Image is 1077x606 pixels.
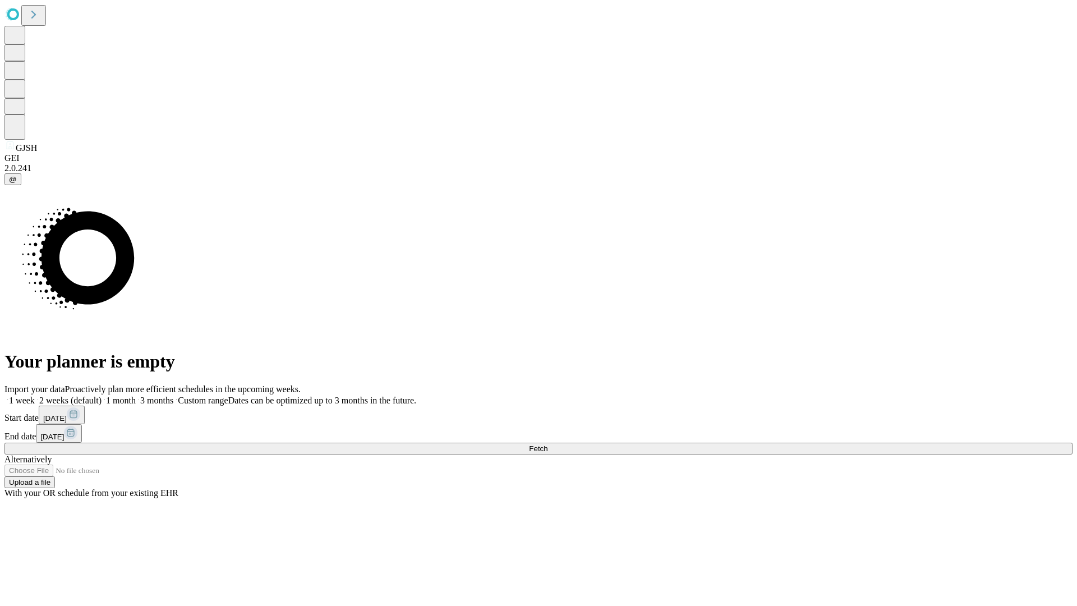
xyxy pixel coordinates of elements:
div: End date [4,424,1073,443]
span: 1 week [9,396,35,405]
span: @ [9,175,17,183]
h1: Your planner is empty [4,351,1073,372]
span: With your OR schedule from your existing EHR [4,488,178,498]
div: GEI [4,153,1073,163]
button: @ [4,173,21,185]
button: Fetch [4,443,1073,454]
div: Start date [4,406,1073,424]
span: [DATE] [43,414,67,423]
span: 3 months [140,396,173,405]
button: [DATE] [36,424,82,443]
span: Import your data [4,384,65,394]
span: Proactively plan more efficient schedules in the upcoming weeks. [65,384,301,394]
div: 2.0.241 [4,163,1073,173]
span: [DATE] [40,433,64,441]
span: Fetch [529,444,547,453]
span: 2 weeks (default) [39,396,102,405]
span: Dates can be optimized up to 3 months in the future. [228,396,416,405]
span: GJSH [16,143,37,153]
button: [DATE] [39,406,85,424]
span: Alternatively [4,454,52,464]
button: Upload a file [4,476,55,488]
span: 1 month [106,396,136,405]
span: Custom range [178,396,228,405]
